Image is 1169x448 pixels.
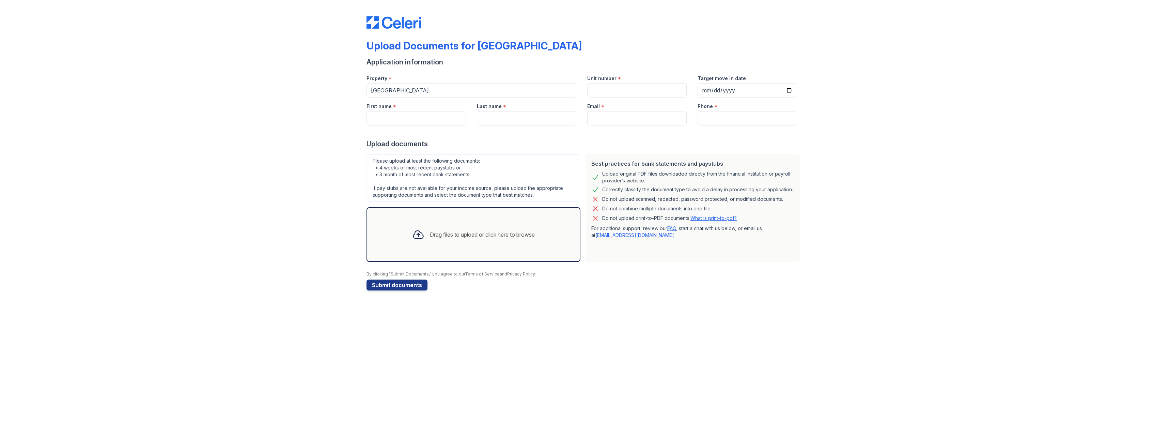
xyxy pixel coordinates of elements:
div: Do not upload scanned, redacted, password protected, or modified documents. [602,195,783,203]
div: Upload Documents for [GEOGRAPHIC_DATA] [367,40,582,52]
div: Correctly classify the document type to avoid a delay in processing your application. [602,185,793,194]
label: Property [367,75,387,82]
div: Application information [367,57,802,67]
label: Email [587,103,600,110]
div: By clicking "Submit Documents," you agree to our and [367,271,802,277]
label: Last name [477,103,502,110]
button: Submit documents [367,280,427,290]
a: [EMAIL_ADDRESS][DOMAIN_NAME] [595,232,674,238]
div: Upload original PDF files downloaded directly from the financial institution or payroll provider’... [602,170,794,184]
div: Upload documents [367,139,802,149]
p: Do not upload print-to-PDF documents. [602,215,737,222]
p: For additional support, review our , start a chat with us below, or email us at [591,225,794,239]
div: Please upload at least the following documents: • 4 weeks of most recent paystubs or • 3 month of... [367,154,580,202]
a: What is print-to-pdf? [690,215,737,221]
div: Drag files to upload or click here to browse [430,230,535,239]
div: Best practices for bank statements and paystubs [591,160,794,168]
div: Do not combine multiple documents into one file. [602,205,712,213]
label: Unit number [587,75,617,82]
a: FAQ [667,225,676,231]
label: Phone [698,103,713,110]
a: Privacy Policy. [507,271,536,277]
a: Terms of Service [465,271,500,277]
label: First name [367,103,392,110]
label: Target move in date [698,75,746,82]
img: CE_Logo_Blue-a8612792a0a2168367f1c8372b55b34899dd931a85d93a1a3d3e32e68fde9ad4.png [367,16,421,29]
